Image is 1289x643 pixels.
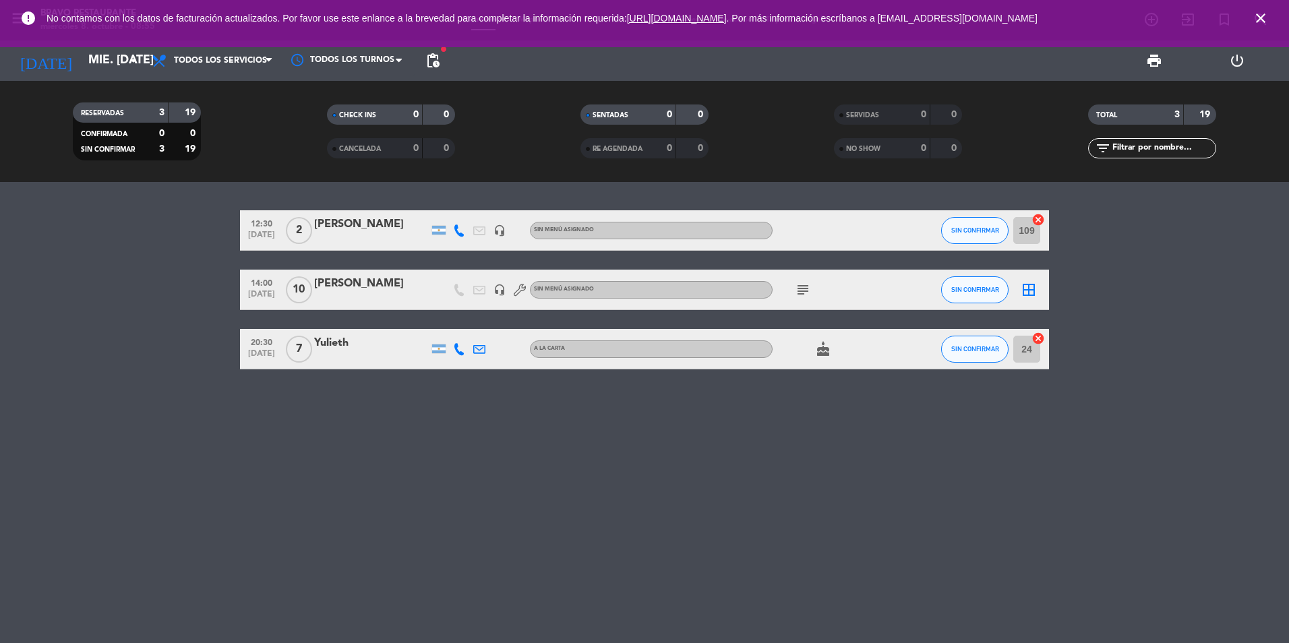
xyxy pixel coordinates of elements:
[1095,140,1111,156] i: filter_list
[245,290,278,305] span: [DATE]
[10,46,82,75] i: [DATE]
[534,227,594,233] span: Sin menú asignado
[314,334,429,352] div: Yulieth
[47,13,1038,24] span: No contamos con los datos de facturación actualizados. Por favor use este enlance a la brevedad p...
[174,56,267,65] span: Todos los servicios
[286,336,312,363] span: 7
[941,217,1009,244] button: SIN CONFIRMAR
[534,346,565,351] span: A LA CARTA
[627,13,727,24] a: [URL][DOMAIN_NAME]
[941,336,1009,363] button: SIN CONFIRMAR
[81,110,124,117] span: RESERVADAS
[314,216,429,233] div: [PERSON_NAME]
[125,53,142,69] i: arrow_drop_down
[667,144,672,153] strong: 0
[159,144,164,154] strong: 3
[81,146,135,153] span: SIN CONFIRMAR
[286,217,312,244] span: 2
[534,286,594,292] span: Sin menú asignado
[440,45,448,53] span: fiber_manual_record
[245,231,278,246] span: [DATE]
[159,108,164,117] strong: 3
[1021,282,1037,298] i: border_all
[921,144,926,153] strong: 0
[941,276,1009,303] button: SIN CONFIRMAR
[951,345,999,353] span: SIN CONFIRMAR
[493,284,506,296] i: headset_mic
[185,108,198,117] strong: 19
[1229,53,1245,69] i: power_settings_new
[1253,10,1269,26] i: close
[20,10,36,26] i: error
[1111,141,1216,156] input: Filtrar por nombre...
[1096,112,1117,119] span: TOTAL
[795,282,811,298] i: subject
[846,112,879,119] span: SERVIDAS
[593,146,642,152] span: RE AGENDADA
[921,110,926,119] strong: 0
[245,349,278,365] span: [DATE]
[245,274,278,290] span: 14:00
[846,146,880,152] span: NO SHOW
[286,276,312,303] span: 10
[951,110,959,119] strong: 0
[951,286,999,293] span: SIN CONFIRMAR
[159,129,164,138] strong: 0
[245,215,278,231] span: 12:30
[1196,40,1280,81] div: LOG OUT
[815,341,831,357] i: cake
[81,131,127,137] span: CONFIRMADA
[698,110,706,119] strong: 0
[245,334,278,349] span: 20:30
[444,110,452,119] strong: 0
[951,144,959,153] strong: 0
[1146,53,1162,69] span: print
[493,224,506,237] i: headset_mic
[593,112,628,119] span: SENTADAS
[1174,110,1180,119] strong: 3
[667,110,672,119] strong: 0
[1199,110,1213,119] strong: 19
[727,13,1038,24] a: . Por más información escríbanos a [EMAIL_ADDRESS][DOMAIN_NAME]
[185,144,198,154] strong: 19
[444,144,452,153] strong: 0
[413,144,419,153] strong: 0
[190,129,198,138] strong: 0
[314,275,429,293] div: [PERSON_NAME]
[1031,213,1045,226] i: cancel
[1031,332,1045,345] i: cancel
[951,226,999,234] span: SIN CONFIRMAR
[413,110,419,119] strong: 0
[425,53,441,69] span: pending_actions
[339,146,381,152] span: CANCELADA
[698,144,706,153] strong: 0
[339,112,376,119] span: CHECK INS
